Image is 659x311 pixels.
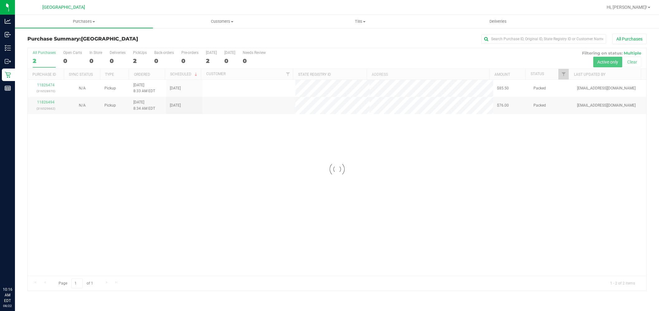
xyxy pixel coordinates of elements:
inline-svg: Inventory [5,45,11,51]
span: Deliveries [481,19,515,24]
inline-svg: Analytics [5,18,11,24]
input: Search Purchase ID, Original ID, State Registry ID or Customer Name... [481,34,606,44]
inline-svg: Outbound [5,58,11,65]
inline-svg: Reports [5,85,11,91]
span: Tills [291,19,429,24]
p: 08/22 [3,304,12,308]
inline-svg: Retail [5,72,11,78]
p: 10:16 AM EDT [3,287,12,304]
a: Tills [291,15,429,28]
a: Deliveries [429,15,567,28]
iframe: Resource center [6,261,25,280]
span: Hi, [PERSON_NAME]! [607,5,647,10]
a: Purchases [15,15,153,28]
a: Customers [153,15,291,28]
inline-svg: Inbound [5,31,11,38]
span: [GEOGRAPHIC_DATA] [81,36,138,42]
iframe: Resource center unread badge [18,260,26,268]
span: [GEOGRAPHIC_DATA] [42,5,85,10]
span: Customers [153,19,291,24]
button: All Purchases [612,34,647,44]
span: Purchases [15,19,153,24]
h3: Purchase Summary: [27,36,234,42]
